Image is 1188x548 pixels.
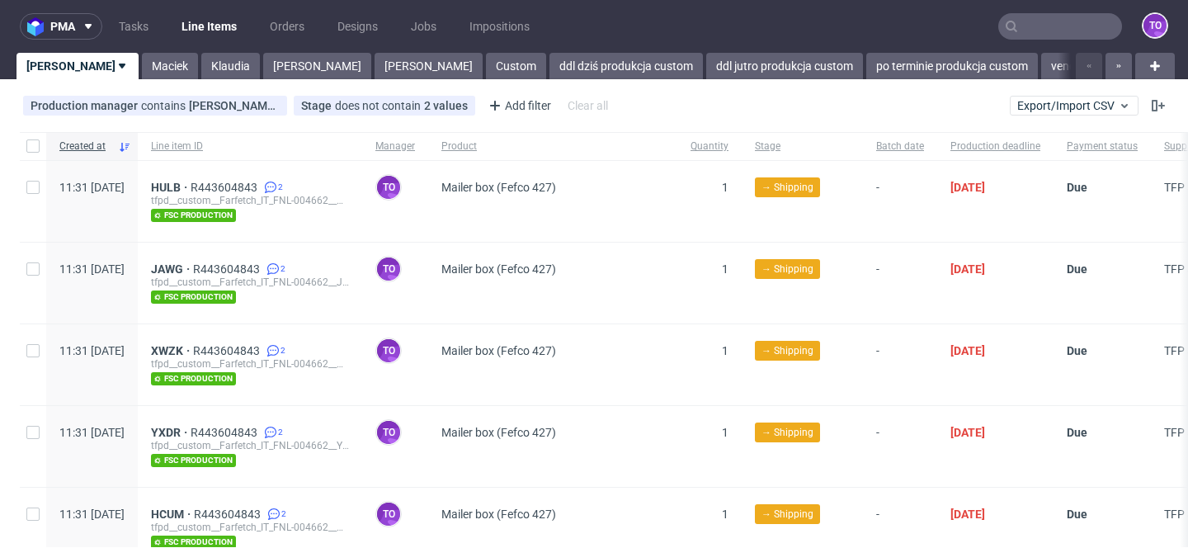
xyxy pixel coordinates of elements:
[460,13,540,40] a: Impositions
[1041,53,1138,79] a: vendor ddl dziś
[401,13,446,40] a: Jobs
[377,339,400,362] figcaption: to
[59,181,125,194] span: 11:31 [DATE]
[1067,508,1087,521] span: Due
[172,13,247,40] a: Line Items
[151,344,193,357] a: XWZK
[151,139,349,154] span: Line item ID
[482,92,554,119] div: Add filter
[375,53,483,79] a: [PERSON_NAME]
[263,53,371,79] a: [PERSON_NAME]
[722,181,728,194] span: 1
[950,139,1040,154] span: Production deadline
[109,13,158,40] a: Tasks
[377,257,400,281] figcaption: to
[876,426,924,467] span: -
[1067,181,1087,194] span: Due
[722,508,728,521] span: 1
[59,262,125,276] span: 11:31 [DATE]
[441,139,664,154] span: Product
[151,276,349,289] div: tfpd__custom__Farfetch_IT_FNL-004662__JAWG
[876,344,924,385] span: -
[189,99,280,112] div: [PERSON_NAME][EMAIL_ADDRESS][PERSON_NAME][DOMAIN_NAME]
[16,53,139,79] a: [PERSON_NAME]
[151,439,349,452] div: tfpd__custom__Farfetch_IT_FNL-004662__YXDR
[1143,14,1167,37] figcaption: to
[301,99,335,112] span: Stage
[441,508,556,521] span: Mailer box (Fefco 427)
[950,262,985,276] span: [DATE]
[31,99,141,112] span: Production manager
[761,262,813,276] span: → Shipping
[1067,426,1087,439] span: Due
[264,508,286,521] a: 2
[280,262,285,276] span: 2
[486,53,546,79] a: Custom
[151,291,236,304] span: fsc production
[278,426,283,439] span: 2
[1017,99,1131,112] span: Export/Import CSV
[278,181,283,194] span: 2
[191,426,261,439] a: R443604843
[151,521,349,534] div: tfpd__custom__Farfetch_IT_FNL-004662__HCUM
[50,21,75,32] span: pma
[151,372,236,385] span: fsc production
[375,139,415,154] span: Manager
[191,181,261,194] a: R443604843
[761,425,813,440] span: → Shipping
[722,262,728,276] span: 1
[441,181,556,194] span: Mailer box (Fefco 427)
[424,99,468,112] div: 2 values
[1010,96,1138,116] button: Export/Import CSV
[377,503,400,526] figcaption: to
[950,426,985,439] span: [DATE]
[59,344,125,357] span: 11:31 [DATE]
[20,13,102,40] button: pma
[1067,262,1087,276] span: Due
[260,13,314,40] a: Orders
[950,508,985,521] span: [DATE]
[261,426,283,439] a: 2
[761,343,813,358] span: → Shipping
[151,209,236,222] span: fsc production
[59,139,111,154] span: Created at
[193,262,263,276] span: R443604843
[151,262,193,276] a: JAWG
[142,53,198,79] a: Maciek
[151,508,194,521] a: HCUM
[706,53,863,79] a: ddl jutro produkcja custom
[876,262,924,304] span: -
[59,426,125,439] span: 11:31 [DATE]
[876,139,924,154] span: Batch date
[722,344,728,357] span: 1
[151,426,191,439] span: YXDR
[549,53,703,79] a: ddl dziś produkcja custom
[761,180,813,195] span: → Shipping
[1067,344,1087,357] span: Due
[194,508,264,521] a: R443604843
[441,262,556,276] span: Mailer box (Fefco 427)
[151,357,349,371] div: tfpd__custom__Farfetch_IT_FNL-004662__XWZK
[866,53,1038,79] a: po terminie produkcja custom
[761,507,813,522] span: → Shipping
[950,181,985,194] span: [DATE]
[876,181,924,222] span: -
[335,99,424,112] span: does not contain
[950,344,985,357] span: [DATE]
[151,454,236,467] span: fsc production
[151,181,191,194] a: HULB
[263,262,285,276] a: 2
[151,194,349,207] div: tfpd__custom__Farfetch_IT_FNL-004662__HULB
[27,17,50,36] img: logo
[377,421,400,444] figcaption: to
[193,344,263,357] a: R443604843
[261,181,283,194] a: 2
[441,344,556,357] span: Mailer box (Fefco 427)
[722,426,728,439] span: 1
[280,344,285,357] span: 2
